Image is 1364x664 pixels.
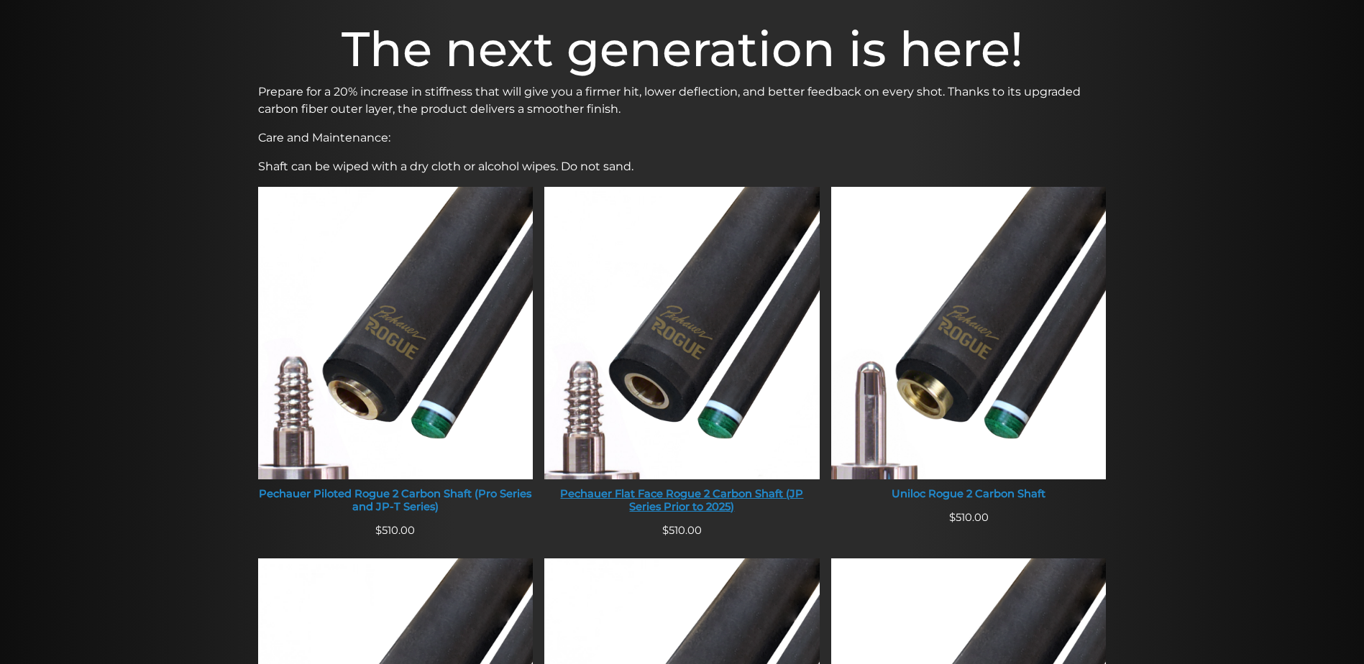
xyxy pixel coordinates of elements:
[258,83,1107,118] p: Prepare for a 20% increase in stiffness that will give you a firmer hit, lower deflection, and be...
[258,187,534,522] a: Pechauer Piloted Rogue 2 Carbon Shaft (Pro Series and JP-T Series) Pechauer Piloted Rogue 2 Carbo...
[544,187,820,479] img: Pechauer Flat Face Rogue 2 Carbon Shaft (JP Series Prior to 2025)
[544,187,820,522] a: Pechauer Flat Face Rogue 2 Carbon Shaft (JP Series Prior to 2025) Pechauer Flat Face Rogue 2 Carb...
[949,511,956,524] span: $
[375,524,415,537] span: 510.00
[258,187,534,479] img: Pechauer Piloted Rogue 2 Carbon Shaft (Pro Series and JP-T Series)
[831,488,1107,501] div: Uniloc Rogue 2 Carbon Shaft
[258,158,1107,175] p: Shaft can be wiped with a dry cloth or alcohol wipes. Do not sand.
[949,511,989,524] span: 510.00
[258,488,534,513] div: Pechauer Piloted Rogue 2 Carbon Shaft (Pro Series and JP-T Series)
[258,129,1107,147] p: Care and Maintenance:
[831,187,1107,479] img: Uniloc Rogue 2 Carbon Shaft
[831,187,1107,509] a: Uniloc Rogue 2 Carbon Shaft Uniloc Rogue 2 Carbon Shaft
[258,20,1107,78] h1: The next generation is here!
[544,488,820,513] div: Pechauer Flat Face Rogue 2 Carbon Shaft (JP Series Prior to 2025)
[662,524,669,537] span: $
[375,524,382,537] span: $
[662,524,702,537] span: 510.00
